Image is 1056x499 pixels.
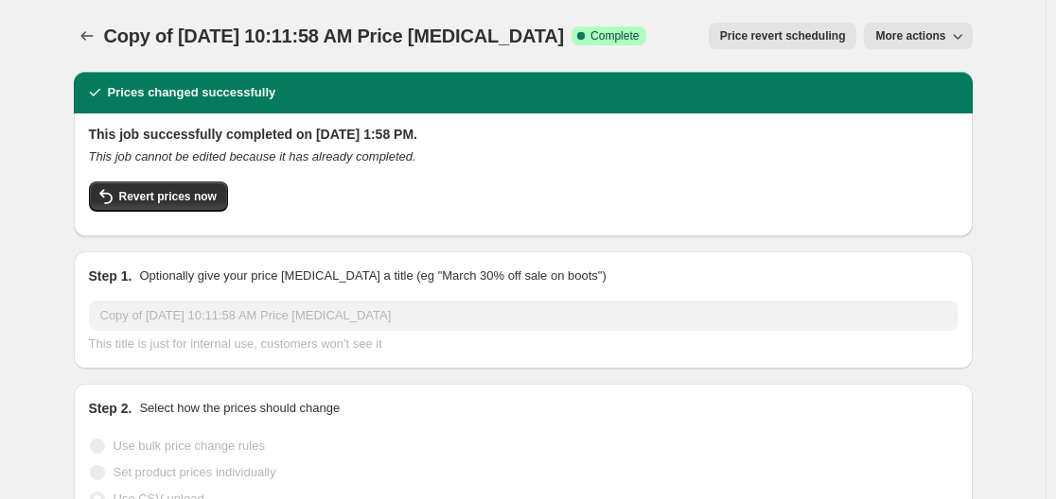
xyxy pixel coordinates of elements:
button: More actions [864,23,972,49]
input: 30% off holiday sale [89,301,958,331]
span: Use bulk price change rules [114,439,265,453]
span: This title is just for internal use, customers won't see it [89,336,382,351]
p: Select how the prices should change [139,399,340,418]
span: More actions [875,28,945,43]
span: Price revert scheduling [720,28,846,43]
i: This job cannot be edited because it has already completed. [89,149,416,163]
button: Price change jobs [74,23,100,49]
p: Optionally give your price [MEDICAL_DATA] a title (eg "March 30% off sale on boots") [139,267,606,285]
span: Copy of [DATE] 10:11:58 AM Price [MEDICAL_DATA] [104,26,565,46]
button: Price revert scheduling [709,23,857,49]
h2: Prices changed successfully [108,83,276,102]
span: Revert prices now [119,189,217,204]
span: Set product prices individually [114,465,276,479]
span: Complete [590,28,639,43]
h2: This job successfully completed on [DATE] 1:58 PM. [89,125,958,144]
h2: Step 1. [89,267,132,285]
button: Revert prices now [89,181,228,212]
h2: Step 2. [89,399,132,418]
